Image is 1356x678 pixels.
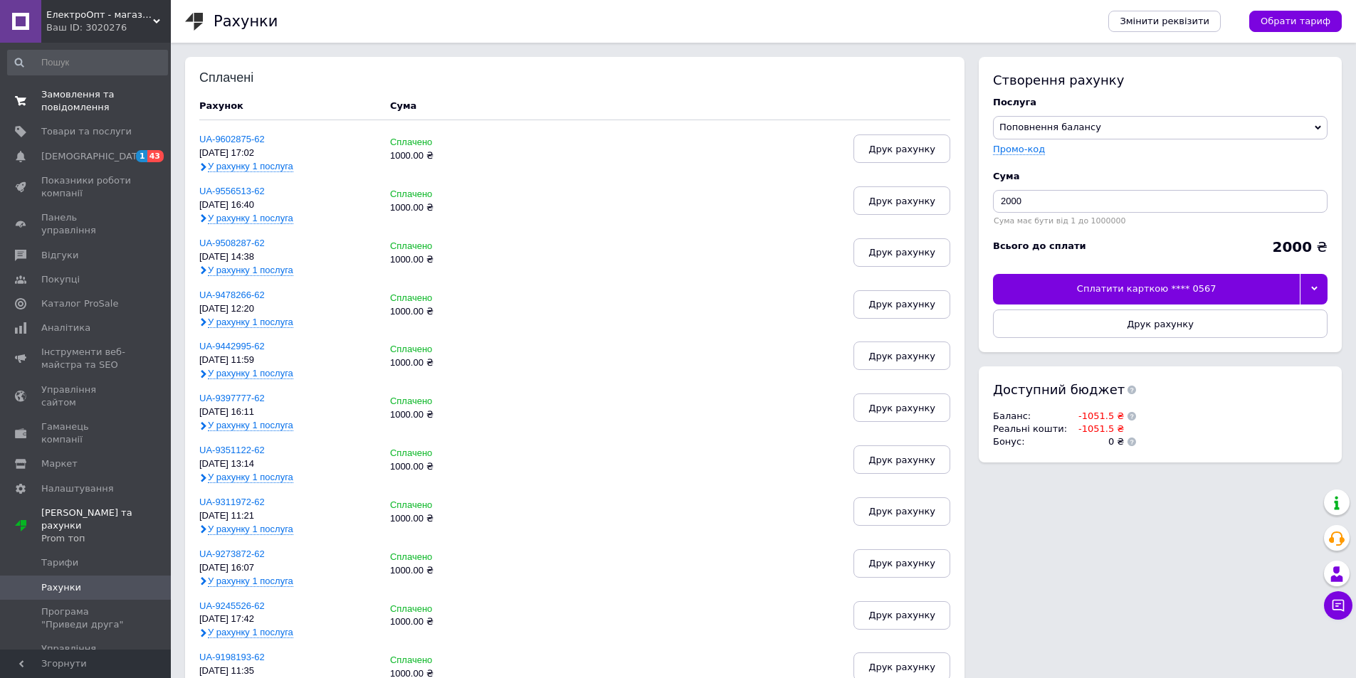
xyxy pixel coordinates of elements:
[199,511,376,521] div: [DATE] 11:21
[853,549,950,578] button: Друк рахунку
[868,455,935,465] span: Друк рахунку
[868,610,935,620] span: Друк рахунку
[41,532,171,545] div: Prom топ
[199,563,376,573] div: [DATE] 16:07
[199,549,265,559] a: UA-9273872-62
[1272,240,1328,254] div: ₴
[993,410,1071,423] td: Баланс :
[390,293,510,304] div: Сплачено
[390,151,510,161] div: 1000.00 ₴
[199,459,376,470] div: [DATE] 13:14
[853,341,950,370] button: Друк рахунку
[208,213,293,224] span: У рахунку 1 послуга
[199,186,265,196] a: UA-9556513-62
[41,322,90,334] span: Аналітика
[208,576,293,587] span: У рахунку 1 послуга
[1261,15,1330,28] span: Обрати тариф
[208,627,293,638] span: У рахунку 1 послуга
[868,506,935,517] span: Друк рахунку
[199,355,376,366] div: [DATE] 11:59
[41,457,78,470] span: Маркет
[993,309,1328,338] button: Друк рахунку
[868,351,935,361] span: Друк рахунку
[41,642,132,668] span: Управління картами
[199,134,265,144] a: UA-9602875-62
[868,196,935,206] span: Друк рахунку
[390,358,510,369] div: 1000.00 ₴
[199,497,265,507] a: UA-9311972-62
[208,472,293,483] span: У рахунку 1 послуга
[1324,591,1352,620] button: Чат з покупцем
[41,297,118,310] span: Каталог ProSale
[853,445,950,474] button: Друк рахунку
[853,393,950,422] button: Друк рахунку
[993,274,1300,304] div: Сплатити карткою **** 0567
[208,368,293,379] span: У рахунку 1 послуга
[390,344,510,355] div: Сплачено
[1108,11,1221,32] a: Змінити реквізити
[41,556,78,569] span: Тарифи
[390,604,510,615] div: Сплачено
[41,174,132,200] span: Показники роботи компанії
[199,71,293,85] div: Сплачені
[41,581,81,594] span: Рахунки
[390,307,510,317] div: 1000.00 ₴
[136,150,147,162] span: 1
[41,346,132,371] span: Інструменти веб-майстра та SEO
[390,255,510,265] div: 1000.00 ₴
[199,200,376,211] div: [DATE] 16:40
[199,252,376,263] div: [DATE] 14:38
[7,50,168,75] input: Пошук
[1272,238,1312,255] b: 2000
[993,216,1328,226] div: Сума має бути від 1 до 1000000
[390,203,510,213] div: 1000.00 ₴
[1071,410,1124,423] td: -1051.5 ₴
[853,238,950,267] button: Друк рахунку
[390,462,510,472] div: 1000.00 ₴
[147,150,164,162] span: 43
[199,148,376,159] div: [DATE] 17:02
[390,514,510,524] div: 1000.00 ₴
[199,238,265,248] a: UA-9508287-62
[853,601,950,630] button: Друк рахунку
[993,240,1086,253] div: Всього до сплати
[208,161,293,172] span: У рахунку 1 послуга
[199,407,376,418] div: [DATE] 16:11
[390,241,510,252] div: Сплачено
[41,150,147,163] span: [DEMOGRAPHIC_DATA]
[993,71,1328,89] div: Створення рахунку
[41,88,132,114] span: Замовлення та повідомлення
[1127,319,1194,329] span: Друк рахунку
[1071,435,1124,448] td: 0 ₴
[41,605,132,631] span: Програма "Приведи друга"
[199,393,265,403] a: UA-9397777-62
[868,558,935,568] span: Друк рахунку
[993,96,1328,109] div: Послуга
[993,435,1071,448] td: Бонус :
[868,662,935,672] span: Друк рахунку
[1120,15,1209,28] span: Змінити реквізити
[199,100,376,112] div: Рахунок
[199,652,265,662] a: UA-9198193-62
[993,423,1071,435] td: Реальні кошти :
[41,383,132,409] span: Управління сайтом
[1249,11,1342,32] a: Обрати тариф
[1071,423,1124,435] td: -1051.5 ₴
[999,122,1101,132] span: Поповнення балансу
[41,211,132,237] span: Панель управління
[199,290,265,300] a: UA-9478266-62
[390,137,510,148] div: Сплачено
[868,144,935,154] span: Друк рахунку
[853,186,950,215] button: Друк рахунку
[868,247,935,258] span: Друк рахунку
[390,448,510,459] div: Сплачено
[390,100,416,112] div: Cума
[390,566,510,576] div: 1000.00 ₴
[853,497,950,526] button: Друк рахунку
[868,299,935,309] span: Друк рахунку
[853,134,950,163] button: Друк рахунку
[41,420,132,446] span: Гаманець компанії
[390,500,510,511] div: Сплачено
[199,614,376,625] div: [DATE] 17:42
[199,341,265,351] a: UA-9442995-62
